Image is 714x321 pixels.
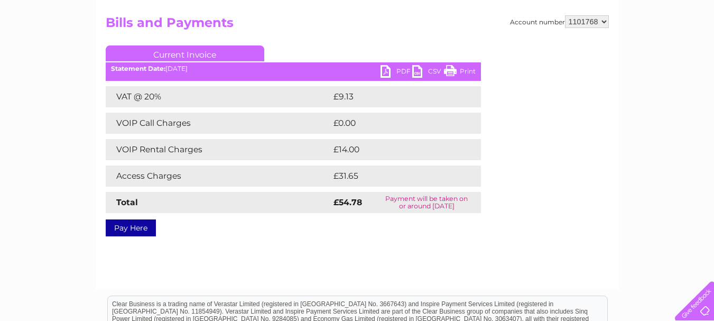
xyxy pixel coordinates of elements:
[333,197,362,207] strong: £54.78
[331,113,457,134] td: £0.00
[106,45,264,61] a: Current Invoice
[528,45,548,53] a: Water
[679,45,704,53] a: Log out
[412,65,444,80] a: CSV
[331,139,459,160] td: £14.00
[108,6,607,51] div: Clear Business is a trading name of Verastar Limited (registered in [GEOGRAPHIC_DATA] No. 3667643...
[116,197,138,207] strong: Total
[444,65,476,80] a: Print
[584,45,616,53] a: Telecoms
[25,27,79,60] img: logo.png
[106,15,609,35] h2: Bills and Payments
[106,139,331,160] td: VOIP Rental Charges
[622,45,637,53] a: Blog
[106,86,331,107] td: VAT @ 20%
[106,65,481,72] div: [DATE]
[381,65,412,80] a: PDF
[331,86,455,107] td: £9.13
[106,113,331,134] td: VOIP Call Charges
[106,219,156,236] a: Pay Here
[331,166,459,187] td: £31.65
[515,5,588,19] a: 0333 014 3131
[106,166,331,187] td: Access Charges
[510,15,609,28] div: Account number
[111,65,165,72] b: Statement Date:
[373,192,481,213] td: Payment will be taken on or around [DATE]
[554,45,578,53] a: Energy
[644,45,670,53] a: Contact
